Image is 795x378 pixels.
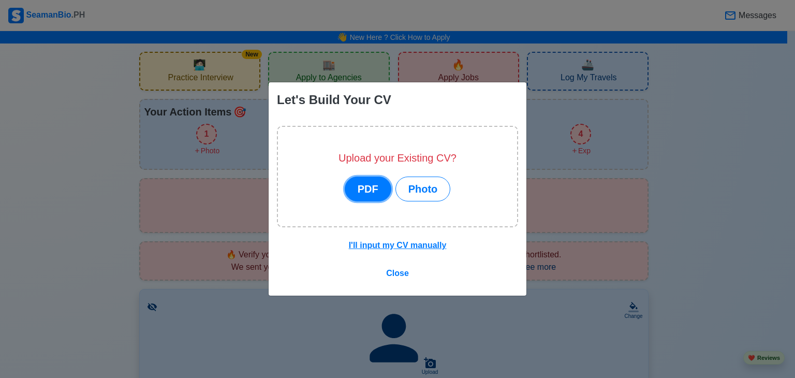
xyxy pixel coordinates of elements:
h5: Upload your Existing CV? [338,152,457,164]
button: Photo [395,177,451,201]
button: I'll input my CV manually [342,236,453,255]
div: Let's Build Your CV [277,91,391,109]
u: I'll input my CV manually [349,241,447,250]
button: PDF [345,177,391,201]
button: Close [379,264,416,283]
span: Close [386,269,409,278]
